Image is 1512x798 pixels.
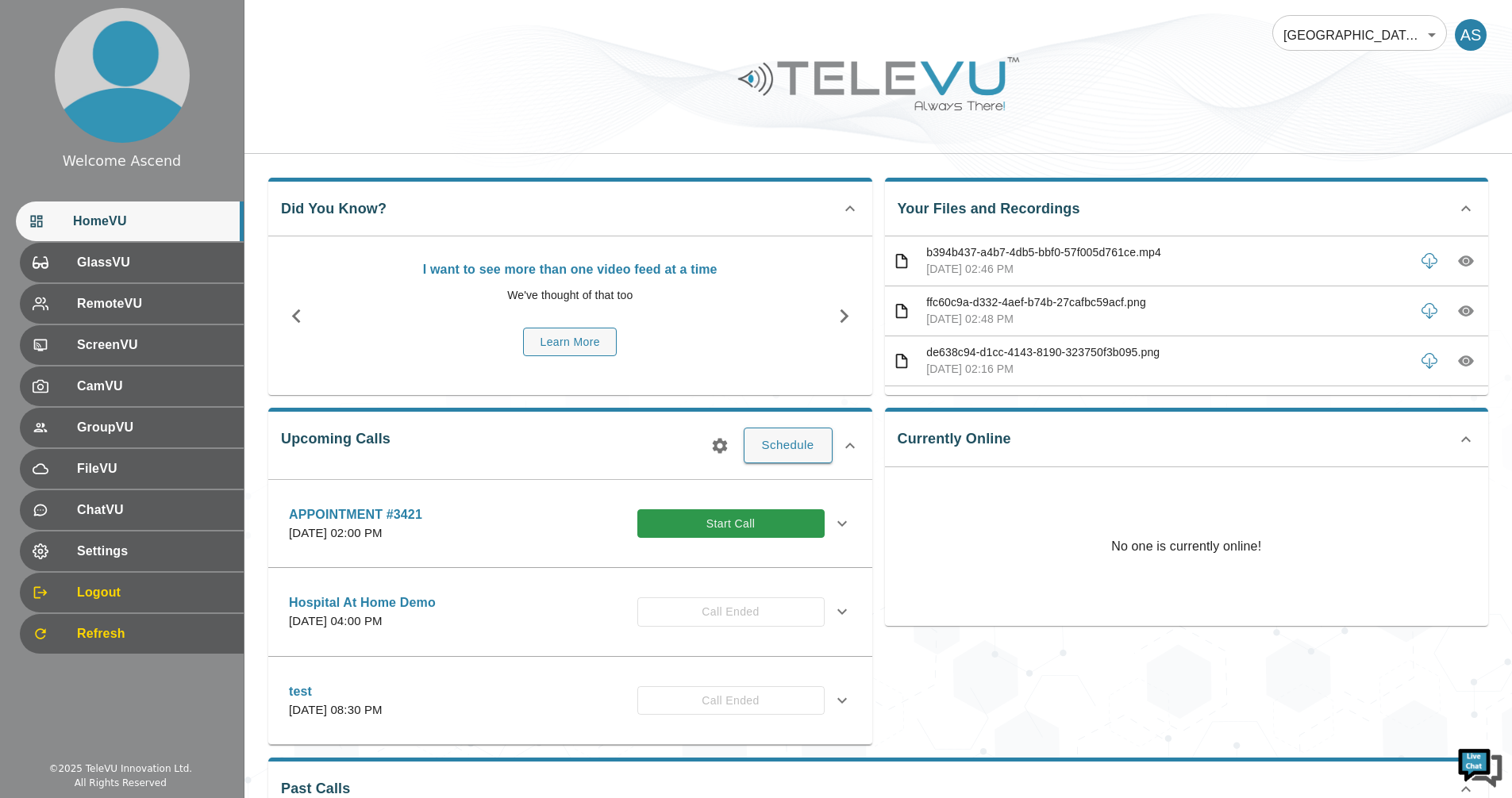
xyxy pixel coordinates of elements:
[77,418,231,437] span: GroupVU
[736,51,1021,117] img: Logo
[77,253,231,272] span: GlassVU
[289,701,383,719] p: [DATE] 08:30 PM
[77,583,231,602] span: Logout
[77,542,231,561] span: Settings
[926,294,1407,311] p: ffc60c9a-d332-4aef-b74b-27cafbc59acf.png
[20,449,244,489] div: FileVU
[20,531,244,571] div: Settings
[333,260,808,279] p: I want to see more than one video feed at a time
[276,496,864,552] div: APPOINTMENT #3421[DATE] 02:00 PMStart Call
[1111,467,1261,626] p: No one is currently online!
[289,505,422,524] p: APPOINTMENT #3421
[523,328,617,357] button: Learn More
[20,366,244,406] div: CamVU
[20,573,244,612] div: Logout
[276,584,864,640] div: Hospital At Home Demo[DATE] 04:00 PMCall Ended
[744,428,833,462] button: Schedule
[20,614,244,654] div: Refresh
[20,408,244,447] div: GroupVU
[77,377,231,396] span: CamVU
[20,243,244,282] div: GlassVU
[77,624,231,643] span: Refresh
[276,673,864,729] div: test[DATE] 08:30 PMCall Ended
[48,762,192,776] div: © 2025 TeleVU Innovation Ltd.
[926,261,1407,278] p: [DATE] 02:46 PM
[926,244,1407,261] p: b394b437-a4b7-4db5-bbf0-57f005d761ce.mp4
[926,394,1407,411] p: c6bc1684-ce4e-410f-a69d-a0e6bdb552e5.png
[77,459,231,478] span: FileVU
[1455,19,1487,51] div: AS
[289,524,422,543] p: [DATE] 02:00 PM
[77,336,231,355] span: ScreenVU
[1456,742,1504,790] img: Chat Widget
[75,776,167,790] div: All Rights Reserved
[637,509,825,539] button: Start Call
[55,8,190,143] img: profile.png
[20,490,244,530] div: ChatVU
[63,151,181,171] div: Welcome Ascend
[20,284,244,324] div: RemoteVU
[289,682,383,701] p: test
[73,212,231,231] span: HomeVU
[16,201,244,241] div: HomeVU
[289,612,436,631] p: [DATE] 04:00 PM
[77,294,231,313] span: RemoteVU
[926,361,1407,378] p: [DATE] 02:16 PM
[77,501,231,520] span: ChatVU
[926,344,1407,361] p: de638c94-d1cc-4143-8190-323750f3b095.png
[333,287,808,304] p: We've thought of that too
[926,311,1407,328] p: [DATE] 02:48 PM
[1272,13,1447,57] div: [GEOGRAPHIC_DATA] At Home
[289,593,436,612] p: Hospital At Home Demo
[20,325,244,365] div: ScreenVU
